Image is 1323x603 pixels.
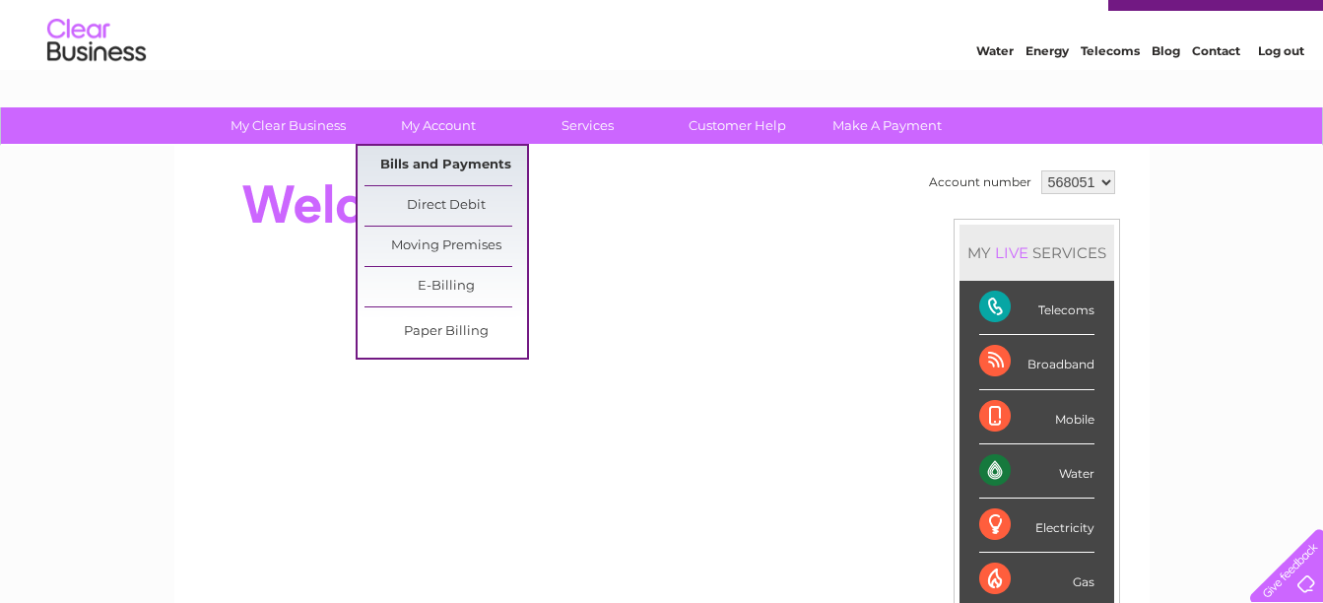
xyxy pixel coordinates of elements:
a: My Clear Business [207,107,369,144]
a: Moving Premises [364,227,527,266]
a: Log out [1258,84,1304,99]
a: 0333 014 3131 [952,10,1088,34]
a: Services [506,107,669,144]
a: Water [976,84,1014,99]
a: Energy [1025,84,1069,99]
a: Telecoms [1081,84,1140,99]
div: Clear Business is a trading name of Verastar Limited (registered in [GEOGRAPHIC_DATA] No. 3667643... [197,11,1128,96]
div: Broadband [979,335,1094,389]
div: Electricity [979,499,1094,553]
div: Mobile [979,390,1094,444]
div: LIVE [991,243,1032,262]
a: Paper Billing [364,312,527,352]
a: Customer Help [656,107,819,144]
div: Telecoms [979,281,1094,335]
a: Make A Payment [806,107,968,144]
a: Bills and Payments [364,146,527,185]
a: Blog [1152,84,1180,99]
a: E-Billing [364,267,527,306]
img: logo.png [46,51,147,111]
a: Direct Debit [364,186,527,226]
a: My Account [357,107,519,144]
a: Contact [1192,84,1240,99]
div: MY SERVICES [959,225,1114,281]
td: Account number [924,166,1036,199]
div: Water [979,444,1094,499]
